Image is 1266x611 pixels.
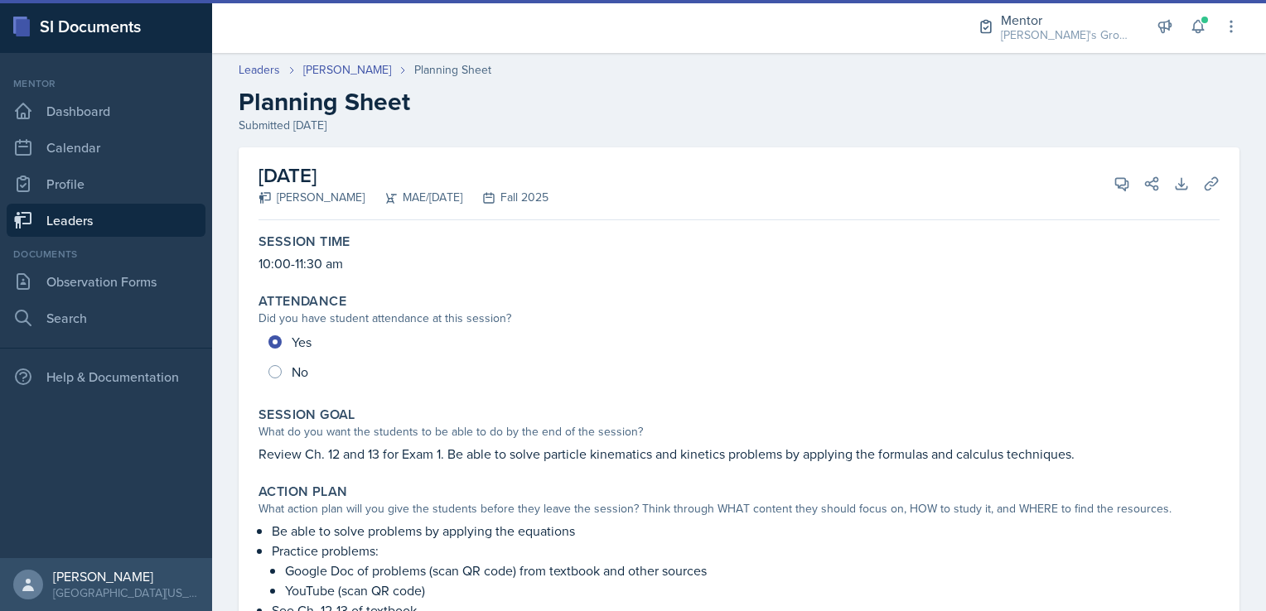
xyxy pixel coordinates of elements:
[53,585,199,601] div: [GEOGRAPHIC_DATA][US_STATE] in [GEOGRAPHIC_DATA]
[272,521,1220,541] p: Be able to solve problems by applying the equations
[259,444,1220,464] p: Review Ch. 12 and 13 for Exam 1. Be able to solve particle kinematics and kinetics problems by ap...
[414,61,491,79] div: Planning Sheet
[285,560,1220,580] p: Google Doc of problems (scan QR code) from textbook and other sources
[259,233,350,250] label: Session Time
[7,131,205,164] a: Calendar
[53,568,199,585] div: [PERSON_NAME]
[7,204,205,237] a: Leaders
[259,423,1220,440] div: What do you want the students to be able to do by the end of the session?
[7,247,205,262] div: Documents
[285,580,1220,600] p: YouTube (scan QR code)
[7,360,205,393] div: Help & Documentation
[365,189,462,206] div: MAE/[DATE]
[462,189,548,206] div: Fall 2025
[239,87,1239,117] h2: Planning Sheet
[1001,10,1133,30] div: Mentor
[259,500,1220,517] div: What action plan will you give the students before they leave the session? Think through WHAT con...
[259,484,347,500] label: Action Plan
[259,161,548,190] h2: [DATE]
[239,61,280,79] a: Leaders
[7,167,205,200] a: Profile
[1001,26,1133,44] div: [PERSON_NAME]'s Group / Fall 2025
[259,189,365,206] div: [PERSON_NAME]
[272,541,1220,560] p: Practice problems:
[7,76,205,91] div: Mentor
[259,253,1220,273] p: 10:00-11:30 am
[7,265,205,298] a: Observation Forms
[7,301,205,334] a: Search
[303,61,391,79] a: [PERSON_NAME]
[259,293,346,310] label: Attendance
[259,310,1220,327] div: Did you have student attendance at this session?
[259,407,355,423] label: Session Goal
[7,94,205,127] a: Dashboard
[239,117,1239,134] div: Submitted [DATE]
